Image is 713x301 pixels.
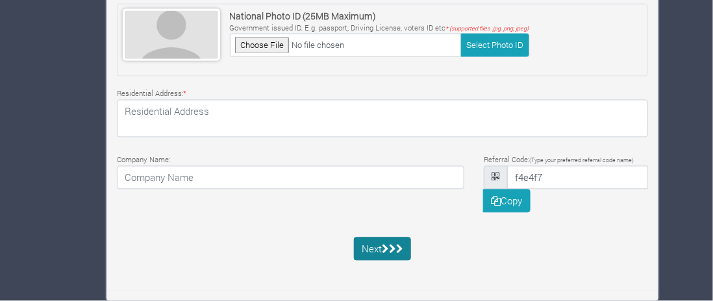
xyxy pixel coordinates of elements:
[446,25,529,32] i: * (supported files .jpg, png, jpeg)
[529,157,634,164] small: (Type your preferred referral code name)
[230,23,529,34] p: Government issued ID. E.g. passport, Driving License, voters ID etc
[483,189,531,213] button: Copy
[117,155,170,166] label: Company Name:
[117,166,464,189] input: Company Name
[354,237,412,261] button: Next
[484,155,634,166] label: Referral Code:
[230,10,377,22] strong: National Photo ID (25MB Maximum)
[117,89,186,100] label: Residential Address:
[461,34,529,56] button: Select Photo ID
